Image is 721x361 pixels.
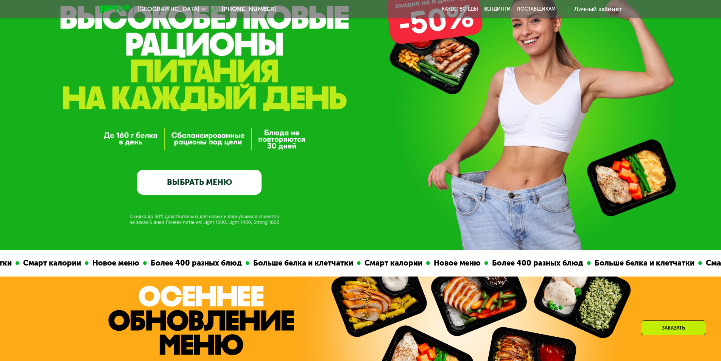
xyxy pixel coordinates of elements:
[488,257,587,269] div: Более 400 разных блюд
[146,257,245,269] div: Более 400 разных блюд
[88,257,143,269] div: Новое меню
[574,5,622,14] div: Личный кабинет
[137,6,199,12] span: [GEOGRAPHIC_DATA]
[430,257,484,269] div: Новое меню
[484,6,511,12] a: Вендинги
[249,257,357,269] div: Больше белка и клетчатки
[641,320,706,335] div: Заказать
[360,257,426,269] div: Смарт калории
[19,257,84,269] div: Смарт калории
[137,170,262,195] a: ВЫБРАТЬ МЕНЮ
[517,6,556,12] div: поставщикам
[210,5,276,14] a: [PHONE_NUMBER]
[442,6,478,12] a: Качество еды
[590,257,698,269] div: Больше белка и клетчатки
